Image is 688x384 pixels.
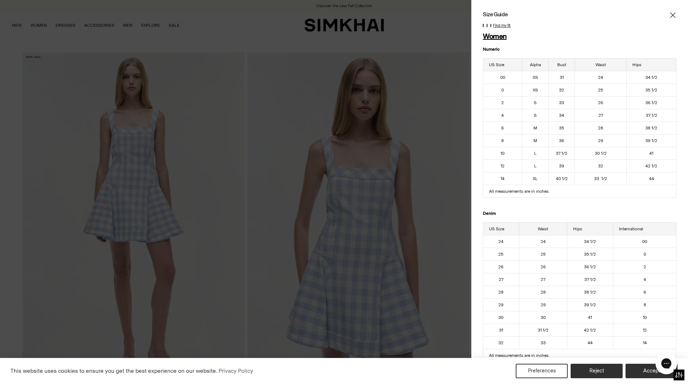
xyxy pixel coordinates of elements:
td: 26 [575,96,626,109]
td: 2 [613,260,676,273]
td: All measurements are in inches. [483,349,676,362]
td: 4 [483,109,522,121]
td: S [522,109,549,121]
td: 6 [613,286,676,298]
td: 44 [627,172,676,185]
button: Accept [626,364,678,378]
td: 26 [483,260,519,273]
td: 10 [483,147,522,159]
th: Hips [567,222,613,235]
td: 26 [519,260,567,273]
td: M [522,134,549,147]
td: 30 [483,311,519,324]
td: XS [522,84,549,96]
td: 4 [613,273,676,286]
td: 24 [575,71,626,84]
td: 8 [613,298,676,311]
strong: Numeric [483,47,499,52]
td: 24 [519,235,567,248]
td: 0 [483,84,522,96]
td: 34 [549,109,575,121]
td: XS [522,71,549,84]
td: 27 [575,109,626,121]
td: 37 1/2 [627,109,676,121]
td: 28 [483,286,519,298]
td: M [522,121,549,134]
td: 29 [519,298,567,311]
th: Waist [575,58,626,71]
td: 27 [519,273,567,286]
button: Close [669,12,676,19]
td: 42 1/2 [567,324,613,336]
iframe: Gorgias live chat messenger [652,350,681,377]
th: US Size [483,222,519,235]
button: Preferences [516,364,568,378]
th: Waist [519,222,567,235]
strong: Denim [483,211,496,216]
td: 2 [483,96,522,109]
td: 39 1/2 [567,298,613,311]
td: L [522,159,549,172]
td: 25 [483,248,519,260]
td: 33 [519,336,567,349]
td: 28 [519,286,567,298]
td: 28 [575,121,626,134]
td: 33 1/2 [575,172,626,185]
td: 31 [483,324,519,336]
td: 42 1/2 [627,159,676,172]
td: 0 [613,248,676,260]
td: 00 [613,235,676,248]
td: 30 1/2 [575,147,626,159]
td: 39 1/2 [627,134,676,147]
td: S [522,96,549,109]
td: 41 [567,311,613,324]
th: Alpha [522,58,549,71]
iframe: Sign Up via Text for Offers [6,357,73,378]
a: Privacy Policy (opens in a new tab) [217,366,254,376]
th: Bust [549,58,575,71]
td: 41 [627,147,676,159]
td: 35 1/2 [627,84,676,96]
td: 14 [613,336,676,349]
td: 8 [483,134,522,147]
td: 10 [613,311,676,324]
td: 44 [567,336,613,349]
td: 39 [549,159,575,172]
strong: Women [483,32,507,40]
td: 27 [483,273,519,286]
td: 32 [549,84,575,96]
td: 12 [613,324,676,336]
td: 36 1/2 [627,96,676,109]
th: Hips [627,58,676,71]
td: 36 [549,134,575,147]
td: 34 1/2 [567,235,613,248]
td: 34 1/2 [627,71,676,84]
th: International [613,222,676,235]
td: 33 [549,96,575,109]
td: 35 [549,121,575,134]
th: US Size [483,58,522,71]
td: 12 [483,159,522,172]
td: 29 [575,134,626,147]
td: 32 [483,336,519,349]
button: Reject [571,364,623,378]
td: 36 1/2 [567,260,613,273]
td: 31 1/2 [519,324,567,336]
td: 38 1/2 [627,121,676,134]
td: 24 [483,235,519,248]
td: 25 [519,248,567,260]
td: 37 1/2 [567,273,613,286]
td: L [522,147,549,159]
td: 25 [575,84,626,96]
td: 35 1/2 [567,248,613,260]
td: XL [522,172,549,185]
td: All measurements are in inches. [483,185,676,197]
td: 6 [483,121,522,134]
td: 40 1/2 [549,172,575,185]
td: 00 [483,71,522,84]
td: 38 1/2 [567,286,613,298]
td: 31 [549,71,575,84]
td: 32 [575,159,626,172]
td: 30 [519,311,567,324]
